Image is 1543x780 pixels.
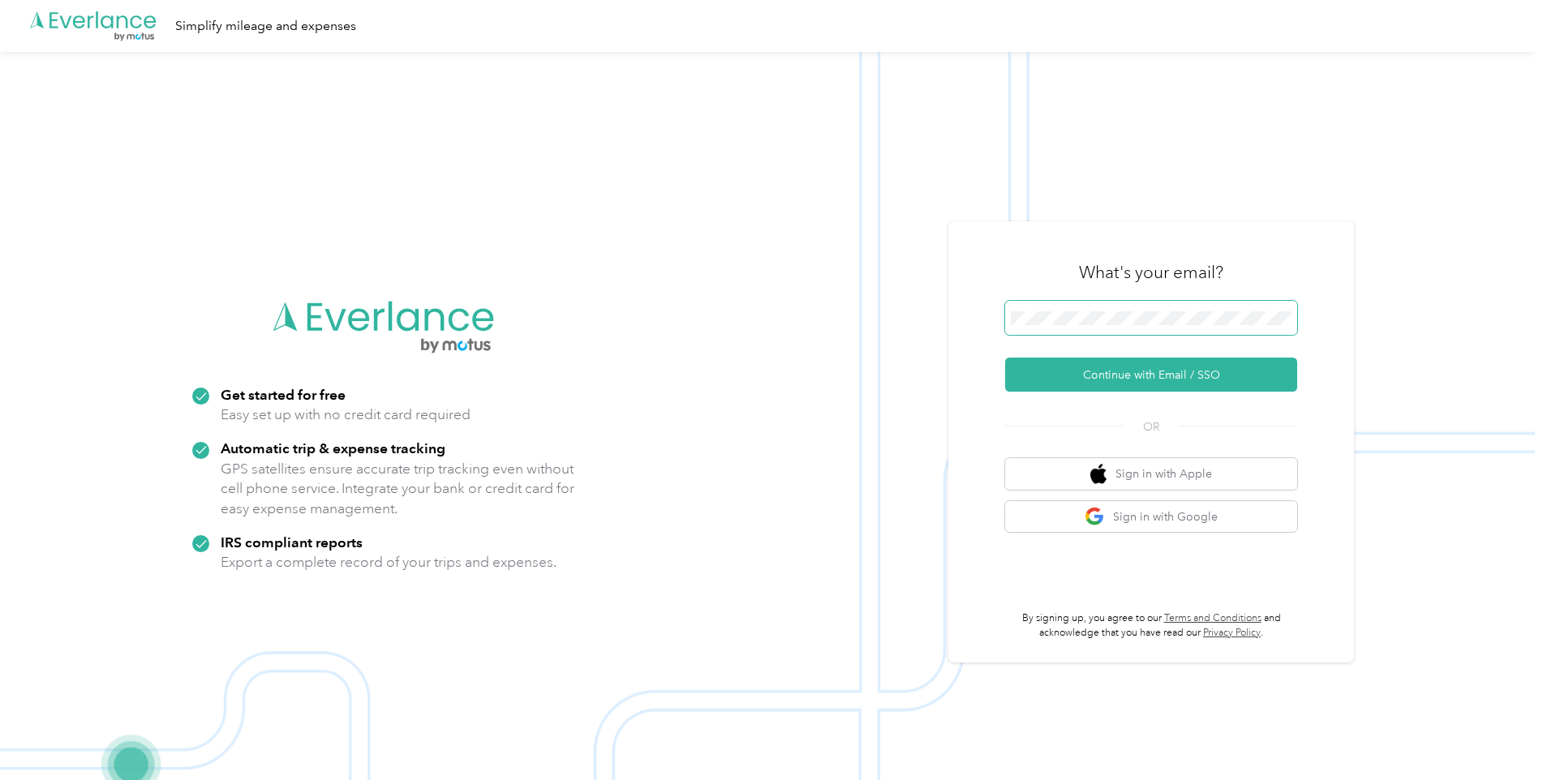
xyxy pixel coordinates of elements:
[1005,458,1297,490] button: apple logoSign in with Apple
[1079,261,1223,284] h3: What's your email?
[221,534,363,551] strong: IRS compliant reports
[1090,464,1107,484] img: apple logo
[221,405,471,425] p: Easy set up with no credit card required
[221,552,557,572] p: Export a complete record of your trips and expenses.
[1085,507,1105,527] img: google logo
[1123,418,1180,435] span: OR
[1005,358,1297,392] button: Continue with Email / SSO
[1164,612,1261,624] a: Terms and Conditions
[1203,627,1261,639] a: Privacy Policy
[175,16,356,36] div: Simplify mileage and expenses
[1005,501,1297,533] button: google logoSign in with Google
[221,459,575,519] p: GPS satellites ensure accurate trip tracking even without cell phone service. Integrate your bank...
[221,386,346,403] strong: Get started for free
[221,439,445,456] strong: Automatic trip & expense tracking
[1005,611,1297,640] p: By signing up, you agree to our and acknowledge that you have read our .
